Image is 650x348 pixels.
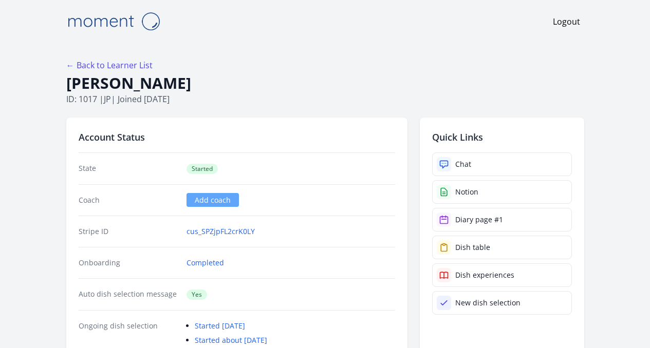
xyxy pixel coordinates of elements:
dt: Coach [79,195,179,205]
span: Yes [187,289,207,300]
div: Chat [455,159,471,169]
a: Dish experiences [432,263,572,287]
a: Notion [432,180,572,204]
h1: [PERSON_NAME] [66,73,584,93]
a: Chat [432,152,572,176]
dt: State [79,163,179,174]
span: jp [104,93,111,105]
a: Started about [DATE] [195,335,267,345]
div: Notion [455,187,478,197]
a: New dish selection [432,291,572,315]
div: New dish selection [455,298,521,308]
a: Logout [553,15,580,28]
div: Diary page #1 [455,215,503,225]
a: Diary page #1 [432,208,572,231]
dt: Stripe ID [79,226,179,237]
div: Dish table [455,242,490,253]
a: cus_SPZjpFL2crK0LY [187,226,255,237]
h2: Quick Links [432,130,572,144]
dt: Auto dish selection message [79,289,179,300]
h2: Account Status [79,130,395,144]
img: Moment [62,8,165,34]
dt: Onboarding [79,258,179,268]
div: Dish experiences [455,270,514,280]
span: Started [187,164,218,174]
a: Dish table [432,236,572,259]
a: ← Back to Learner List [66,60,153,71]
a: Completed [187,258,224,268]
a: Add coach [187,193,239,207]
p: ID: 1017 | | Joined [DATE] [66,93,584,105]
a: Started [DATE] [195,321,245,331]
